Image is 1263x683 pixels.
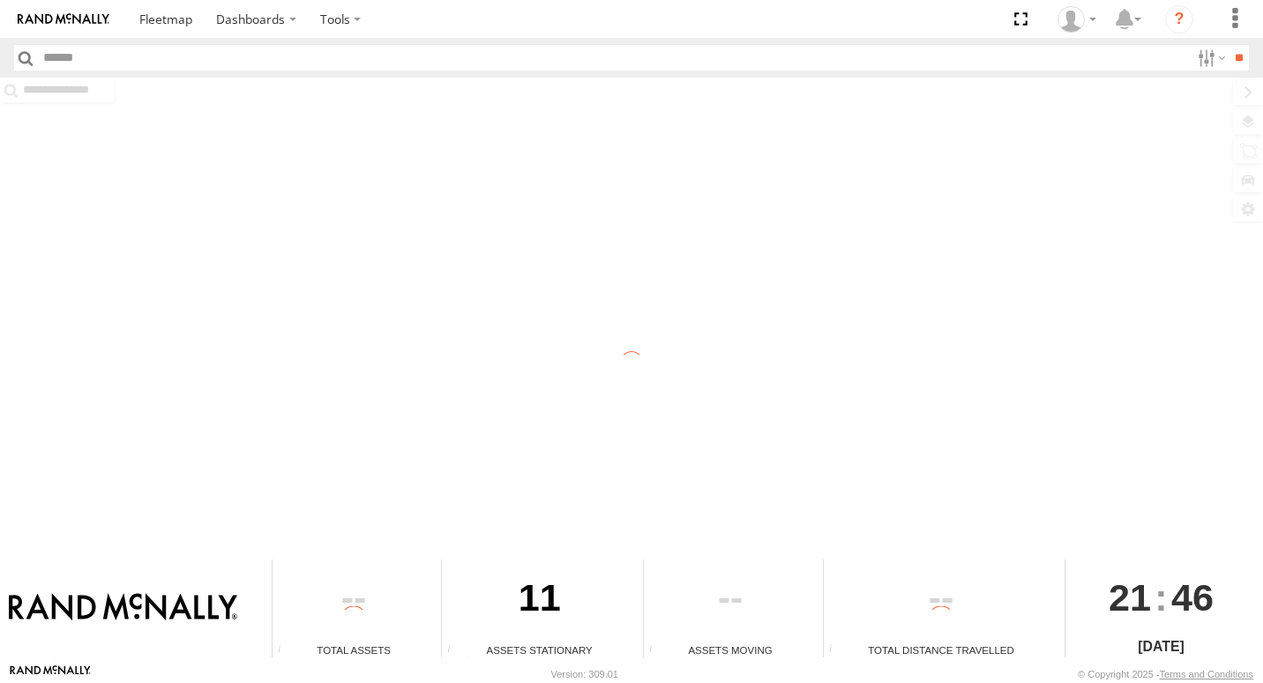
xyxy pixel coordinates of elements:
[9,593,237,623] img: Rand McNally
[1160,669,1253,679] a: Terms and Conditions
[1191,45,1229,71] label: Search Filter Options
[1065,636,1257,657] div: [DATE]
[551,669,618,679] div: Version: 309.01
[10,665,91,683] a: Visit our Website
[442,642,637,657] div: Assets Stationary
[18,13,109,26] img: rand-logo.svg
[442,559,637,642] div: 11
[824,642,1058,657] div: Total Distance Travelled
[644,642,817,657] div: Assets Moving
[1065,559,1257,635] div: :
[1109,559,1151,635] span: 21
[273,642,435,657] div: Total Assets
[644,644,670,657] div: Total number of assets current in transit.
[1165,5,1193,34] i: ?
[273,644,299,657] div: Total number of Enabled Assets
[442,644,468,657] div: Total number of assets current stationary.
[1051,6,1102,33] div: Valeo Dash
[1078,669,1253,679] div: © Copyright 2025 -
[1171,559,1214,635] span: 46
[824,644,850,657] div: Total distance travelled by all assets within specified date range and applied filters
